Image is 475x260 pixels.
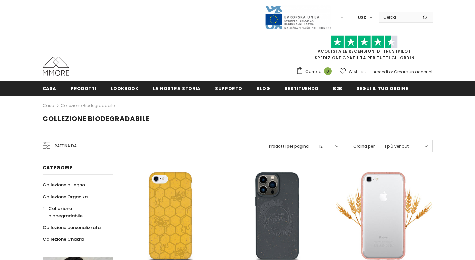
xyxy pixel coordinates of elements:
span: Raffina da [55,142,77,150]
a: Collezione personalizzata [43,222,101,233]
a: Segui il tuo ordine [357,81,408,96]
span: B2B [333,85,342,92]
a: Prodotti [71,81,96,96]
span: Collezione Organika [43,193,88,200]
span: 12 [319,143,323,150]
a: La nostra storia [153,81,201,96]
img: Javni Razpis [265,5,331,30]
span: Lookbook [111,85,138,92]
span: Blog [257,85,270,92]
label: Prodotti per pagina [269,143,309,150]
a: Wish List [340,66,366,77]
img: Casi MMORE [43,57,69,76]
a: Accedi [374,69,388,75]
a: Collezione di legno [43,179,85,191]
a: Restituendo [285,81,319,96]
a: Casa [43,81,57,96]
span: Collezione biodegradabile [43,114,150,123]
a: B2B [333,81,342,96]
a: Collezione Chakra [43,233,84,245]
a: Collezione biodegradabile [43,203,105,222]
span: Collezione Chakra [43,236,84,242]
a: Lookbook [111,81,138,96]
a: Collezione Organika [43,191,88,203]
span: Prodotti [71,85,96,92]
a: Casa [43,102,54,110]
a: Blog [257,81,270,96]
a: Carrello 0 [296,67,335,77]
span: supporto [215,85,242,92]
span: Segui il tuo ordine [357,85,408,92]
span: 0 [324,67,332,75]
span: I più venduti [385,143,410,150]
span: Wish List [349,68,366,75]
span: Collezione di legno [43,182,85,188]
span: Collezione biodegradabile [48,205,83,219]
span: Restituendo [285,85,319,92]
span: Carrello [305,68,321,75]
label: Ordina per [353,143,375,150]
span: Casa [43,85,57,92]
a: supporto [215,81,242,96]
span: USD [358,14,367,21]
span: or [389,69,393,75]
a: Collezione biodegradabile [61,103,115,108]
a: Javni Razpis [265,14,331,20]
span: Collezione personalizzata [43,224,101,231]
span: SPEDIZIONE GRATUITA PER TUTTI GLI ORDINI [296,38,433,61]
span: La nostra storia [153,85,201,92]
input: Search Site [379,12,418,22]
a: Creare un account [394,69,433,75]
img: Fidati di Pilot Stars [331,35,398,48]
span: Categorie [43,164,73,171]
a: Acquista le recensioni di TrustPilot [318,48,411,54]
